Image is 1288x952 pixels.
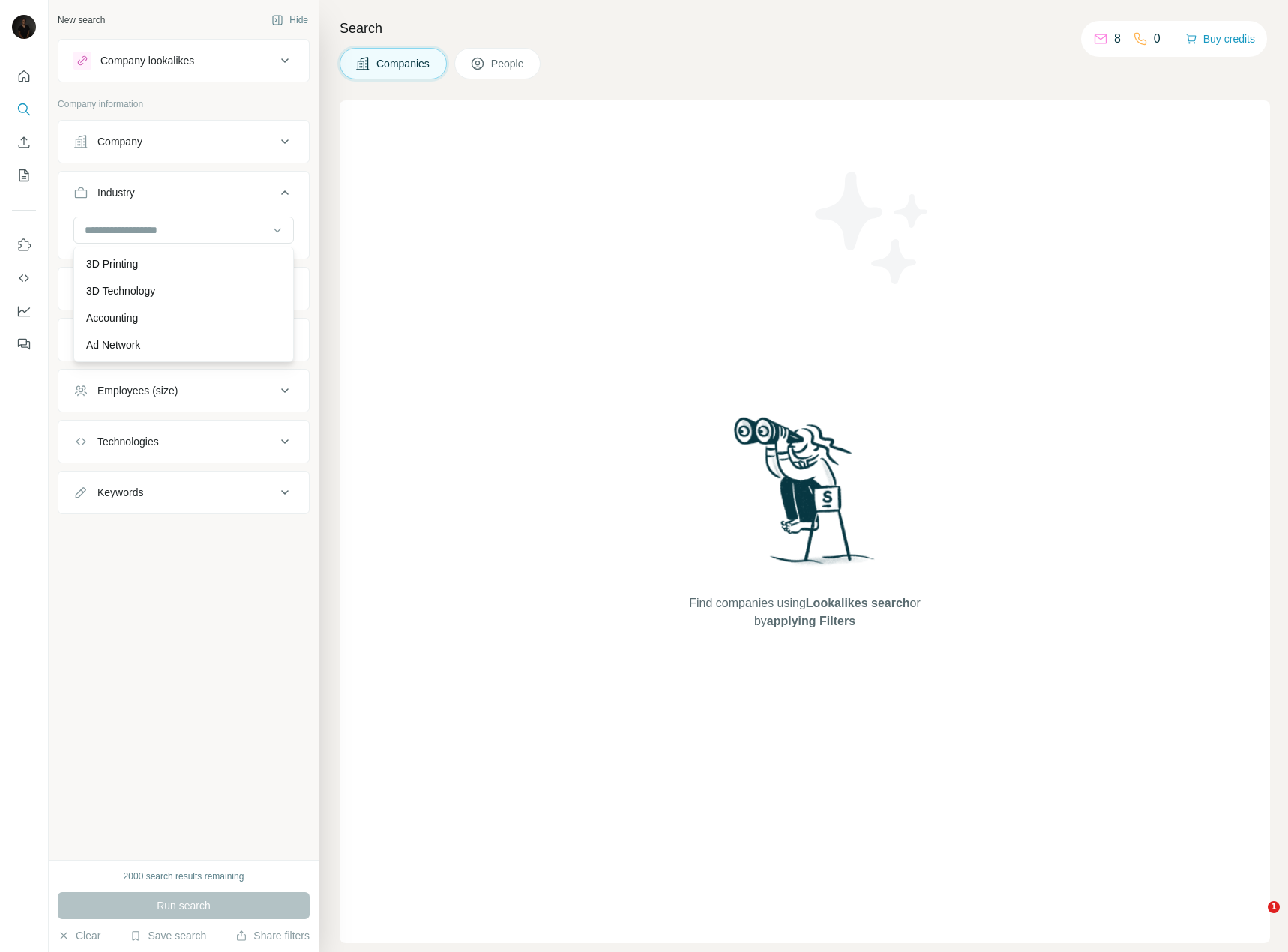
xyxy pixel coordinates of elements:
[340,18,1270,39] h4: Search
[1154,30,1161,48] p: 0
[58,13,105,27] div: New search
[58,124,309,160] button: Company
[58,475,309,510] button: Keywords
[58,928,100,943] button: Clear
[86,337,140,352] p: Ad Network
[12,232,36,259] button: Use Surfe on LinkedIn
[86,256,138,271] p: 3D Printing
[58,322,309,358] button: Annual revenue ($)
[86,310,138,325] p: Accounting
[58,424,309,460] button: Technologies
[124,870,244,883] div: 2000 search results remaining
[1268,901,1280,913] span: 1
[376,56,431,71] span: Companies
[58,97,310,111] p: Company information
[12,15,36,39] img: Avatar
[100,53,194,68] div: Company lookalikes
[1114,30,1121,48] p: 8
[767,615,855,627] span: applying Filters
[12,331,36,358] button: Feedback
[97,383,178,398] div: Employees (size)
[97,485,143,500] div: Keywords
[1237,901,1273,937] iframe: Intercom live chat
[1185,28,1255,49] button: Buy credits
[805,160,940,295] img: Surfe Illustration - Stars
[727,413,883,580] img: Surfe Illustration - Woman searching with binoculars
[12,162,36,189] button: My lists
[684,594,924,630] span: Find companies using or by
[86,283,155,298] p: 3D Technology
[58,271,309,307] button: HQ location
[97,434,159,449] div: Technologies
[58,175,309,217] button: Industry
[58,43,309,79] button: Company lookalikes
[235,928,310,943] button: Share filters
[12,298,36,325] button: Dashboard
[12,265,36,292] button: Use Surfe API
[806,597,910,609] span: Lookalikes search
[12,63,36,90] button: Quick start
[261,9,319,31] button: Hide
[58,373,309,409] button: Employees (size)
[97,185,135,200] div: Industry
[12,96,36,123] button: Search
[130,928,206,943] button: Save search
[97,134,142,149] div: Company
[491,56,526,71] span: People
[12,129,36,156] button: Enrich CSV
